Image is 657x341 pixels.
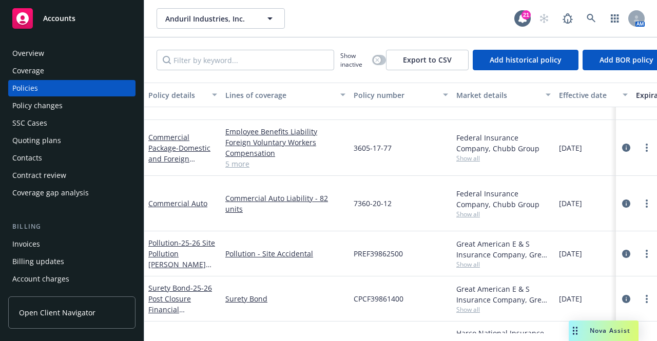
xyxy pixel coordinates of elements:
[148,238,215,280] span: - 25-26 Site Pollution [PERSON_NAME] Facility
[157,8,285,29] button: Anduril Industries, Inc.
[8,150,136,166] a: Contacts
[456,132,551,154] div: Federal Insurance Company, Chubb Group
[559,90,616,101] div: Effective date
[165,13,254,24] span: Anduril Industries, Inc.
[354,248,403,259] span: PREF39862500
[354,293,403,304] span: CPCF39861400
[8,80,136,96] a: Policies
[8,115,136,131] a: SSC Cases
[354,143,392,153] span: 3605-17-77
[620,197,632,210] a: circleInformation
[557,8,578,29] a: Report a Bug
[225,248,345,259] a: Pollution - Site Accidental
[473,50,578,70] button: Add historical policy
[403,55,452,65] span: Export to CSV
[8,167,136,184] a: Contract review
[620,248,632,260] a: circleInformation
[354,198,392,209] span: 7360-20-12
[8,185,136,201] a: Coverage gap analysis
[350,83,452,107] button: Policy number
[641,293,653,305] a: more
[590,326,630,335] span: Nova Assist
[43,14,75,23] span: Accounts
[569,320,582,341] div: Drag to move
[225,90,334,101] div: Lines of coverage
[456,238,551,260] div: Great American E & S Insurance Company, Great American Insurance Group
[8,253,136,270] a: Billing updates
[157,50,334,70] input: Filter by keyword...
[225,126,345,137] a: Employee Benefits Liability
[12,253,64,270] div: Billing updates
[490,55,562,65] span: Add historical policy
[148,132,210,174] a: Commercial Package
[144,83,221,107] button: Policy details
[225,193,345,214] a: Commercial Auto Liability - 82 units
[354,90,437,101] div: Policy number
[620,142,632,154] a: circleInformation
[8,45,136,62] a: Overview
[386,50,469,70] button: Export to CSV
[225,158,345,169] a: 5 more
[12,63,44,79] div: Coverage
[148,238,215,280] a: Pollution
[641,248,653,260] a: more
[8,97,136,114] a: Policy changes
[8,63,136,79] a: Coverage
[559,293,582,304] span: [DATE]
[620,293,632,305] a: circleInformation
[452,83,555,107] button: Market details
[559,198,582,209] span: [DATE]
[12,271,69,287] div: Account charges
[19,307,95,318] span: Open Client Navigator
[559,143,582,153] span: [DATE]
[148,283,212,325] a: Surety Bond
[456,305,551,314] span: Show all
[456,154,551,163] span: Show all
[456,284,551,305] div: Great American E & S Insurance Company, Great American Insurance Group
[8,132,136,149] a: Quoting plans
[148,143,210,174] span: - Domestic and Foreign Package
[225,293,345,304] a: Surety Bond
[559,248,582,259] span: [DATE]
[340,51,368,69] span: Show inactive
[8,4,136,33] a: Accounts
[8,271,136,287] a: Account charges
[12,236,40,252] div: Invoices
[569,320,639,341] button: Nova Assist
[456,188,551,210] div: Federal Insurance Company, Chubb Group
[641,197,653,210] a: more
[12,97,63,114] div: Policy changes
[225,137,345,158] a: Foreign Voluntary Workers Compensation
[521,10,531,19] div: 21
[8,222,136,232] div: Billing
[605,8,625,29] a: Switch app
[221,83,350,107] button: Lines of coverage
[456,260,551,269] span: Show all
[12,132,61,149] div: Quoting plans
[12,167,66,184] div: Contract review
[12,150,42,166] div: Contacts
[148,90,206,101] div: Policy details
[600,55,653,65] span: Add BOR policy
[581,8,602,29] a: Search
[8,236,136,252] a: Invoices
[12,45,44,62] div: Overview
[12,115,47,131] div: SSC Cases
[456,210,551,218] span: Show all
[12,80,38,96] div: Policies
[534,8,554,29] a: Start snowing
[12,185,89,201] div: Coverage gap analysis
[555,83,632,107] button: Effective date
[641,142,653,154] a: more
[456,90,539,101] div: Market details
[148,198,207,208] a: Commercial Auto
